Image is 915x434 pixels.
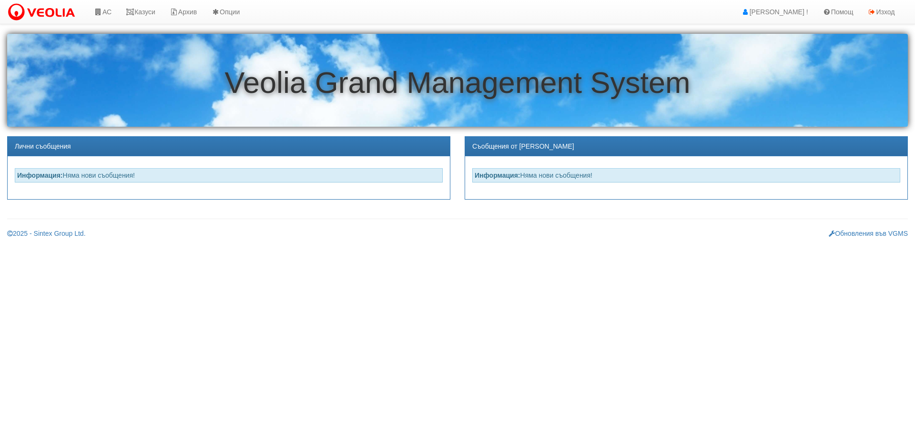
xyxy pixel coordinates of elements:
a: Обновления във VGMS [829,230,908,237]
div: Няма нови съобщения! [15,168,443,182]
strong: Информация: [475,172,520,179]
img: VeoliaLogo.png [7,2,80,22]
div: Няма нови съобщения! [472,168,900,182]
strong: Информация: [17,172,63,179]
a: 2025 - Sintex Group Ltd. [7,230,86,237]
div: Съобщения от [PERSON_NAME] [465,137,907,156]
div: Лични съобщения [8,137,450,156]
h1: Veolia Grand Management System [7,66,908,99]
